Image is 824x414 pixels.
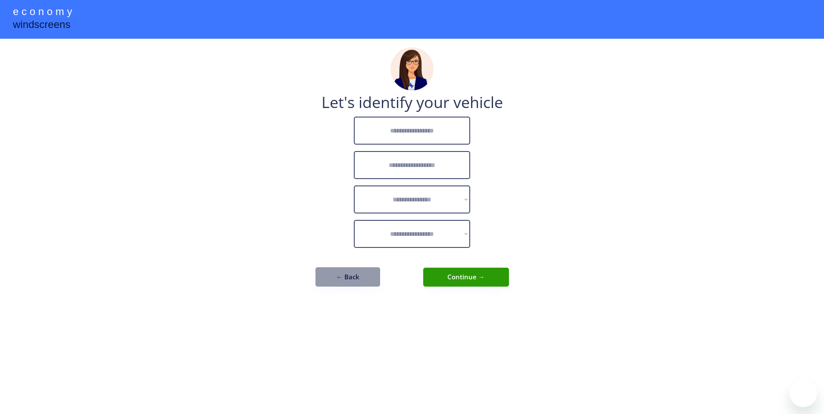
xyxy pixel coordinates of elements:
div: e c o n o m y [13,4,72,21]
div: windscreens [13,17,70,34]
img: madeline.png [390,47,434,90]
button: Continue → [423,268,509,287]
div: Let's identify your vehicle [321,95,503,110]
iframe: Button to launch messaging window [790,380,817,407]
button: ← Back [315,267,380,287]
